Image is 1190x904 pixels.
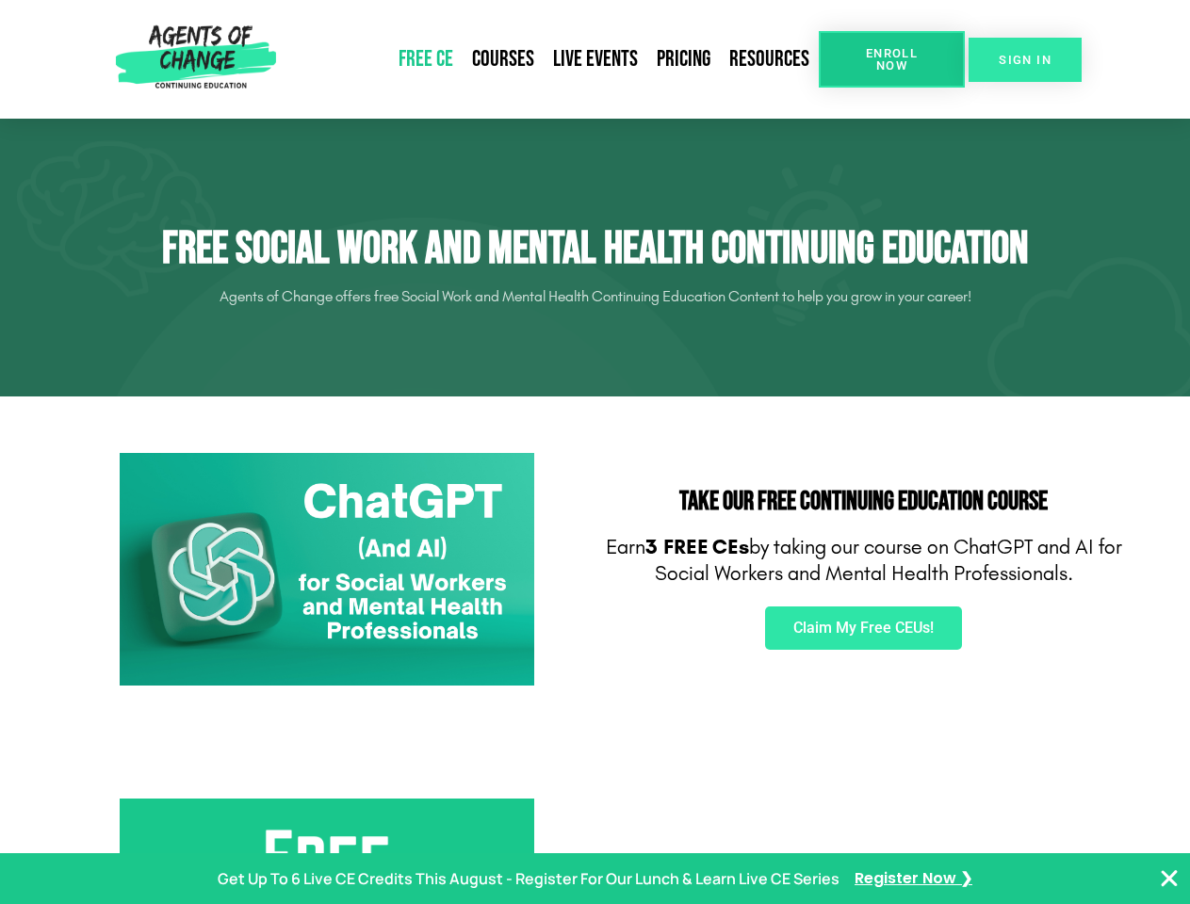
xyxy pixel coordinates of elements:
[999,54,1051,66] span: SIGN IN
[969,38,1082,82] a: SIGN IN
[68,222,1123,277] h1: Free Social Work and Mental Health Continuing Education
[1158,867,1181,890] button: Close Banner
[793,621,934,636] span: Claim My Free CEUs!
[849,47,935,72] span: Enroll Now
[218,865,840,893] p: Get Up To 6 Live CE Credits This August - Register For Our Lunch & Learn Live CE Series
[855,865,972,893] a: Register Now ❯
[605,489,1123,515] h2: Take Our FREE Continuing Education Course
[720,38,819,81] a: Resources
[605,534,1123,588] p: Earn by taking our course on ChatGPT and AI for Social Workers and Mental Health Professionals.
[389,38,463,81] a: Free CE
[544,38,647,81] a: Live Events
[645,535,749,559] b: 3 FREE CEs
[463,38,544,81] a: Courses
[819,31,965,88] a: Enroll Now
[284,38,819,81] nav: Menu
[68,282,1123,312] p: Agents of Change offers free Social Work and Mental Health Continuing Education Content to help y...
[647,38,720,81] a: Pricing
[765,606,962,650] a: Claim My Free CEUs!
